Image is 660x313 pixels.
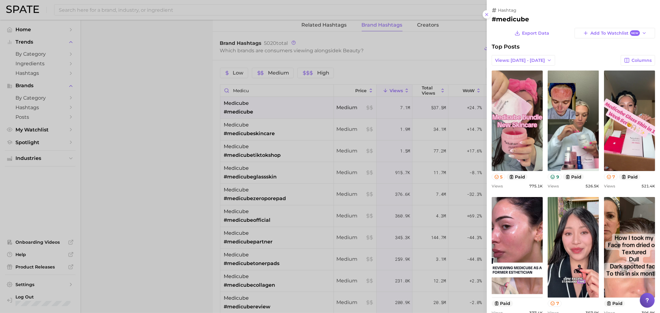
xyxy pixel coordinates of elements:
span: New [630,30,640,36]
button: paid [507,174,528,180]
span: Views [492,184,503,188]
button: Export Data [513,28,551,38]
span: Export Data [522,31,549,36]
span: 775.1k [529,184,543,188]
span: Columns [632,58,652,63]
span: Views: [DATE] - [DATE] [495,58,545,63]
button: 7 [548,300,562,307]
button: paid [604,300,625,307]
button: paid [563,174,584,180]
span: 526.5k [585,184,599,188]
button: 9 [548,174,562,180]
span: Top Posts [492,43,520,50]
button: 5 [492,174,505,180]
span: 521.4k [641,184,655,188]
span: hashtag [498,7,516,13]
button: Views: [DATE] - [DATE] [492,55,555,66]
button: paid [492,300,513,307]
span: Views [604,184,615,188]
button: paid [619,174,640,180]
button: Columns [621,55,655,66]
h2: #medicube [492,15,655,23]
button: Add to WatchlistNew [575,28,655,38]
button: 7 [604,174,618,180]
span: Add to Watchlist [590,30,640,36]
span: Views [548,184,559,188]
